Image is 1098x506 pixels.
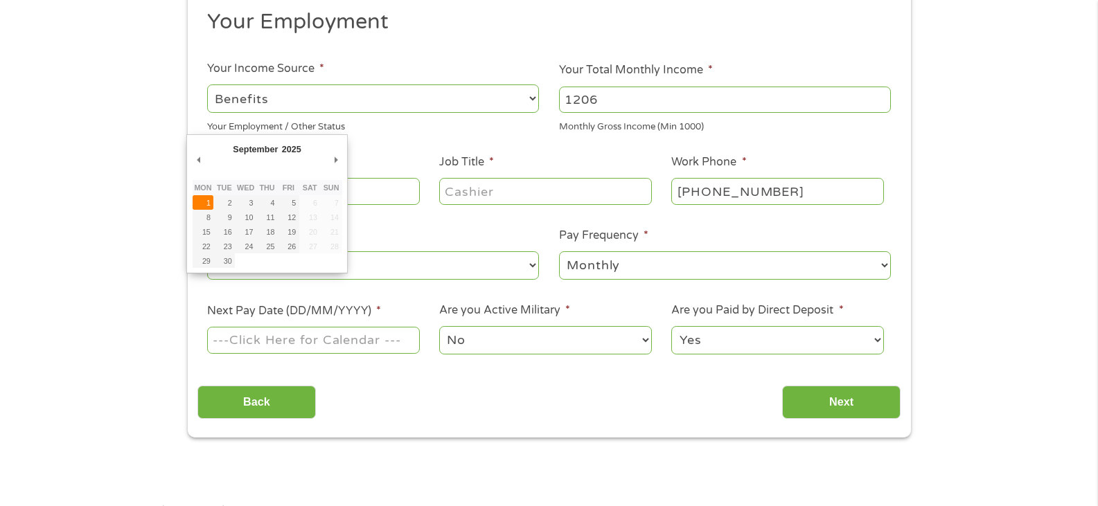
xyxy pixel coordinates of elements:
[256,239,278,253] button: 25
[782,386,901,419] input: Next
[193,195,214,210] button: 1
[559,63,713,78] label: Your Total Monthly Income
[207,62,324,76] label: Your Income Source
[235,210,256,224] button: 10
[237,183,254,192] abbr: Wednesday
[330,150,342,169] button: Next Month
[259,183,274,192] abbr: Thursday
[439,155,494,170] label: Job Title
[213,210,235,224] button: 9
[283,183,294,192] abbr: Friday
[193,253,214,268] button: 29
[671,303,843,318] label: Are you Paid by Direct Deposit
[193,224,214,239] button: 15
[235,195,256,210] button: 3
[207,8,880,36] h2: Your Employment
[439,303,570,318] label: Are you Active Military
[256,195,278,210] button: 4
[256,224,278,239] button: 18
[193,210,214,224] button: 8
[559,116,891,134] div: Monthly Gross Income (Min 1000)
[213,195,235,210] button: 2
[194,183,211,192] abbr: Monday
[193,150,205,169] button: Previous Month
[278,195,299,210] button: 5
[231,140,280,159] div: September
[278,210,299,224] button: 12
[303,183,317,192] abbr: Saturday
[207,327,419,353] input: Use the arrow keys to pick a date
[213,224,235,239] button: 16
[213,239,235,253] button: 23
[207,116,539,134] div: Your Employment / Other Status
[439,178,651,204] input: Cashier
[197,386,316,419] input: Back
[278,239,299,253] button: 26
[217,183,232,192] abbr: Tuesday
[671,155,746,170] label: Work Phone
[213,253,235,268] button: 30
[256,210,278,224] button: 11
[278,224,299,239] button: 19
[671,178,883,204] input: (231) 754-4010
[193,239,214,253] button: 22
[324,183,339,192] abbr: Sunday
[235,239,256,253] button: 24
[559,228,648,243] label: Pay Frequency
[559,87,891,113] input: 1800
[207,304,381,318] label: Next Pay Date (DD/MM/YYYY)
[235,224,256,239] button: 17
[280,140,303,159] div: 2025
